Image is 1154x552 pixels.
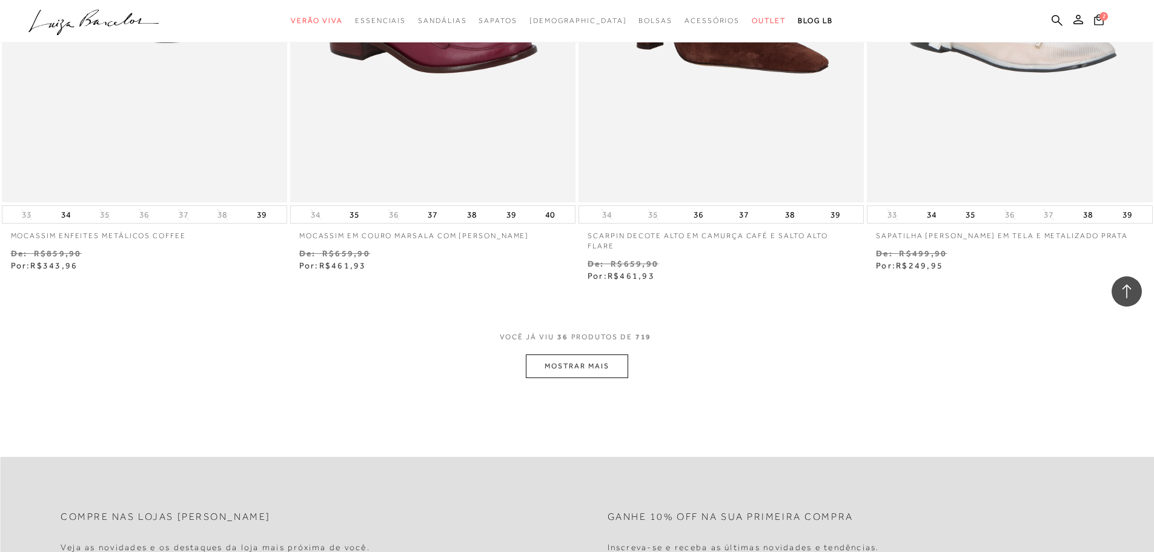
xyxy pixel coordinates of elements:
h2: Compre nas lojas [PERSON_NAME] [61,511,271,523]
button: 34 [599,209,615,221]
span: [DEMOGRAPHIC_DATA] [529,16,627,25]
button: 37 [175,209,192,221]
button: 34 [58,206,75,223]
span: VOCê JÁ VIU [500,332,554,342]
span: Por: [876,261,943,270]
span: Por: [588,271,655,281]
button: 39 [253,206,270,223]
button: 35 [346,206,363,223]
a: SAPATILHA [PERSON_NAME] EM TELA E METALIZADO PRATA [867,224,1152,241]
small: R$659,90 [322,248,370,258]
button: 37 [424,206,441,223]
button: 38 [1079,206,1096,223]
button: 36 [1001,209,1018,221]
a: categoryNavScreenReaderText [355,10,406,32]
span: Sapatos [479,16,517,25]
button: 37 [1040,209,1057,221]
h2: Ganhe 10% off na sua primeira compra [608,511,854,523]
small: De: [588,259,605,268]
a: BLOG LB [798,10,833,32]
button: 36 [136,209,153,221]
span: Bolsas [638,16,672,25]
span: Por: [299,261,366,270]
button: 38 [214,209,231,221]
span: R$461,93 [319,261,366,270]
a: MOCASSIM EM COURO MARSALA COM [PERSON_NAME] [290,224,575,241]
button: 33 [884,209,901,221]
button: 33 [18,209,35,221]
span: Essenciais [355,16,406,25]
a: categoryNavScreenReaderText [291,10,343,32]
a: noSubCategoriesText [529,10,627,32]
span: Acessórios [685,16,740,25]
button: 36 [690,206,707,223]
button: 35 [962,206,979,223]
span: R$249,95 [896,261,943,270]
button: 35 [645,209,662,221]
button: 39 [1119,206,1136,223]
button: 2 [1090,13,1107,30]
small: R$859,90 [34,248,82,258]
button: 34 [923,206,940,223]
span: PRODUTOS DE [571,332,632,342]
small: R$499,90 [899,248,947,258]
small: R$659,90 [611,259,658,268]
span: BLOG LB [798,16,833,25]
small: De: [876,248,893,258]
span: 719 [635,332,652,354]
button: 37 [735,206,752,223]
button: 39 [503,206,520,223]
span: R$461,93 [608,271,655,281]
a: categoryNavScreenReaderText [685,10,740,32]
span: Sandálias [418,16,466,25]
button: 38 [463,206,480,223]
button: MOSTRAR MAIS [526,354,628,378]
span: 36 [557,332,568,354]
a: categoryNavScreenReaderText [638,10,672,32]
small: De: [299,248,316,258]
button: 35 [96,209,113,221]
button: 34 [307,209,324,221]
span: Verão Viva [291,16,343,25]
button: 38 [781,206,798,223]
a: categoryNavScreenReaderText [752,10,786,32]
a: SCARPIN DECOTE ALTO EM CAMURÇA CAFÉ E SALTO ALTO FLARE [579,224,864,251]
button: 39 [827,206,844,223]
span: Por: [11,261,78,270]
a: categoryNavScreenReaderText [418,10,466,32]
small: De: [11,248,28,258]
button: 36 [385,209,402,221]
span: R$343,96 [30,261,78,270]
span: 2 [1099,12,1108,21]
span: Outlet [752,16,786,25]
button: 40 [542,206,559,223]
a: MOCASSIM ENFEITES METÁLICOS COFFEE [2,224,287,241]
a: categoryNavScreenReaderText [479,10,517,32]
